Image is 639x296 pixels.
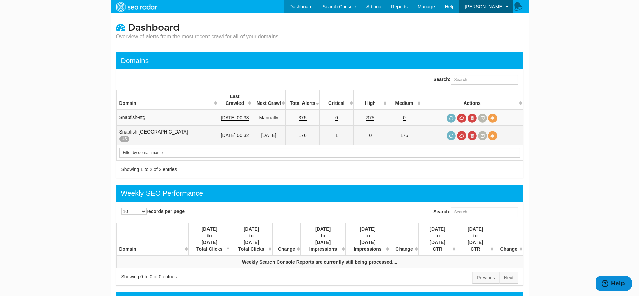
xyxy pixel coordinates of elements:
[345,223,390,256] th: 09/06/2025 to 09/12/2025 Impressions : activate to sort column ascending
[596,276,632,293] iframe: Opens a widget where you can find more information
[447,131,456,140] a: Request a crawl
[500,272,518,284] a: Next
[116,90,218,110] th: Domain: activate to sort column ascending
[189,223,230,256] th: 08/30/2025 to 09/05/2025 Total Clicks : activate to sort column descending
[457,114,466,123] a: Cancel in-progress audit
[468,114,477,123] a: Delete most recent audit
[121,56,149,66] div: Domains
[121,208,185,215] label: records per page
[116,33,280,40] small: Overview of alerts from the most recent crawl for all of your domains.
[252,126,286,145] td: [DATE]
[252,90,286,110] th: Next Crawl: activate to sort column descending
[478,131,487,140] a: Crawl History
[299,132,307,138] a: 176
[335,115,338,121] a: 0
[221,115,249,121] a: [DATE] 00:33
[335,132,338,138] a: 1
[353,90,387,110] th: High: activate to sort column descending
[218,90,252,110] th: Last Crawled: activate to sort column descending
[421,90,523,110] th: Actions: activate to sort column ascending
[121,166,311,173] div: Showing 1 to 2 of 2 entries
[286,90,320,110] th: Total Alerts: activate to sort column ascending
[488,114,497,123] a: View Domain Overview
[366,115,374,121] a: 375
[323,4,356,9] span: Search Console
[242,259,397,265] strong: Weekly Search Console Reports are currently still being processed....
[230,223,272,256] th: 09/06/2025 to 09/12/2025 Total Clicks : activate to sort column ascending
[121,273,311,280] div: Showing 0 to 0 of 0 entries
[301,223,345,256] th: 08/30/2025 to 09/05/2025 Impressions : activate to sort column ascending
[366,4,381,9] span: Ad hoc
[387,90,421,110] th: Medium: activate to sort column descending
[390,223,419,256] th: Change : activate to sort column ascending
[457,131,466,140] a: Cancel in-progress audit
[478,114,487,123] a: Crawl History
[119,129,188,135] a: Snapfish [GEOGRAPHIC_DATA]
[272,223,301,256] th: Change : activate to sort column ascending
[468,131,477,140] a: Delete most recent audit
[116,23,125,32] i: 
[128,22,180,33] span: Dashboard
[121,208,147,215] select: records per page
[447,114,456,123] span: Request a crawl
[221,132,249,138] a: [DATE] 00:32
[418,4,435,9] span: Manage
[319,90,353,110] th: Critical: activate to sort column descending
[488,131,497,140] a: View Domain Overview
[119,136,130,142] span: US
[116,223,189,256] th: Domain: activate to sort column ascending
[451,75,518,85] input: Search:
[494,223,523,256] th: Change : activate to sort column ascending
[465,4,503,9] span: [PERSON_NAME]
[433,207,518,217] label: Search:
[369,132,372,138] a: 0
[391,4,408,9] span: Reports
[299,115,307,121] a: 375
[451,207,518,217] input: Search:
[433,75,518,85] label: Search:
[418,223,456,256] th: 08/30/2025 to 09/05/2025 CTR : activate to sort column ascending
[445,4,455,9] span: Help
[121,188,203,198] div: Weekly SEO Performance
[456,223,494,256] th: 09/06/2025 to 09/12/2025 CTR : activate to sort column ascending
[400,132,408,138] a: 175
[403,115,406,121] a: 0
[252,110,286,126] td: Manually
[119,148,520,158] input: Search
[119,115,146,120] a: Snapfish-stg
[472,272,499,284] a: Previous
[113,1,160,13] img: SEORadar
